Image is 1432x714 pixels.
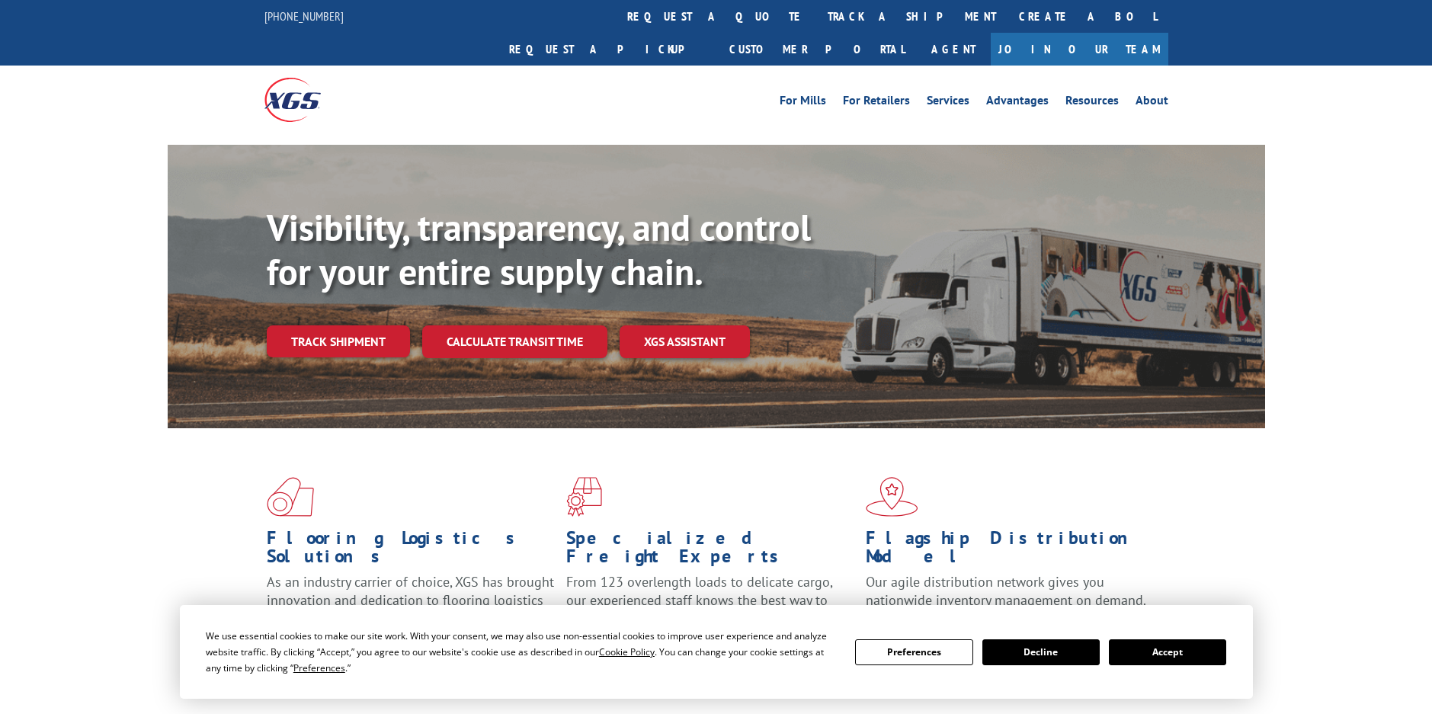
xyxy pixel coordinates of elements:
a: Calculate transit time [422,325,607,358]
span: Preferences [293,661,345,674]
a: Request a pickup [498,33,718,66]
a: Resources [1065,94,1119,111]
span: Cookie Policy [599,645,655,658]
span: As an industry carrier of choice, XGS has brought innovation and dedication to flooring logistics... [267,573,554,627]
button: Decline [982,639,1100,665]
a: Track shipment [267,325,410,357]
h1: Specialized Freight Experts [566,529,854,573]
a: [PHONE_NUMBER] [264,8,344,24]
a: Customer Portal [718,33,916,66]
p: From 123 overlength loads to delicate cargo, our experienced staff knows the best way to move you... [566,573,854,641]
b: Visibility, transparency, and control for your entire supply chain. [267,203,811,295]
a: About [1136,94,1168,111]
a: Services [927,94,969,111]
a: For Mills [780,94,826,111]
img: xgs-icon-focused-on-flooring-red [566,477,602,517]
h1: Flagship Distribution Model [866,529,1154,573]
a: Agent [916,33,991,66]
button: Preferences [855,639,972,665]
h1: Flooring Logistics Solutions [267,529,555,573]
a: For Retailers [843,94,910,111]
img: xgs-icon-flagship-distribution-model-red [866,477,918,517]
div: We use essential cookies to make our site work. With your consent, we may also use non-essential ... [206,628,837,676]
a: Advantages [986,94,1049,111]
button: Accept [1109,639,1226,665]
div: Cookie Consent Prompt [180,605,1253,699]
img: xgs-icon-total-supply-chain-intelligence-red [267,477,314,517]
a: Join Our Team [991,33,1168,66]
span: Our agile distribution network gives you nationwide inventory management on demand. [866,573,1146,609]
a: XGS ASSISTANT [620,325,750,358]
